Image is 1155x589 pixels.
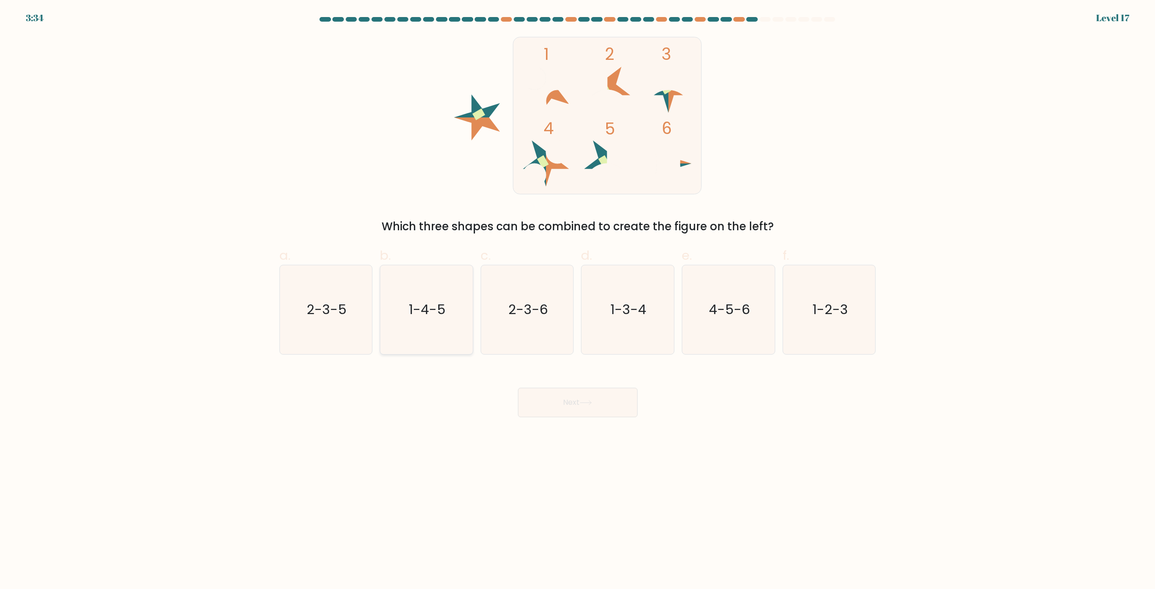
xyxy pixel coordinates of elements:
tspan: 5 [605,117,615,140]
tspan: 4 [544,117,554,140]
tspan: 2 [605,43,615,65]
div: Level 17 [1096,11,1129,25]
span: b. [380,246,391,264]
span: e. [682,246,692,264]
span: c. [481,246,491,264]
tspan: 1 [544,43,549,65]
text: 1-2-3 [813,301,848,319]
text: 1-3-4 [611,301,647,319]
text: 2-3-6 [508,301,548,319]
span: f. [783,246,789,264]
button: Next [518,388,638,417]
div: 3:34 [26,11,44,25]
span: d. [581,246,592,264]
div: Which three shapes can be combined to create the figure on the left? [285,218,871,235]
tspan: 6 [662,117,672,140]
text: 4-5-6 [709,301,750,319]
tspan: 3 [662,43,671,65]
text: 1-4-5 [409,301,446,319]
span: a. [279,246,290,264]
text: 2-3-5 [307,301,347,319]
